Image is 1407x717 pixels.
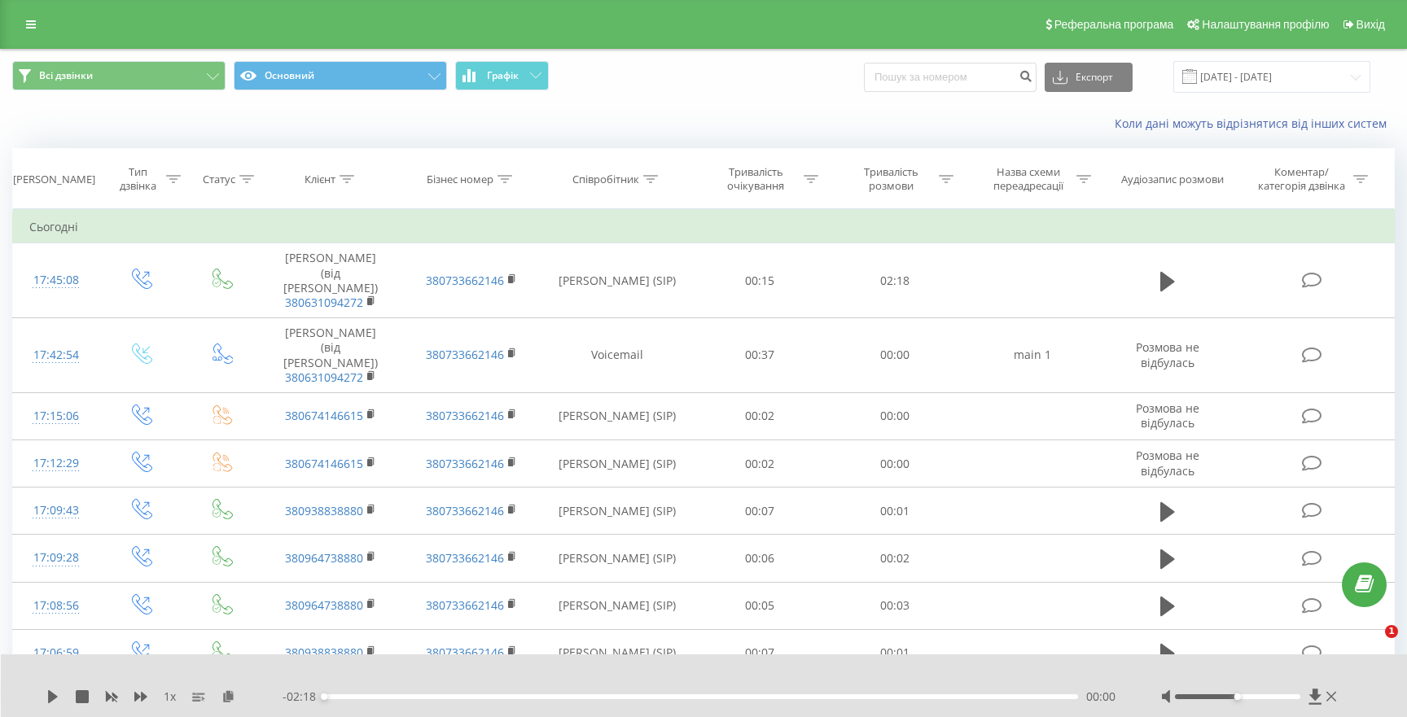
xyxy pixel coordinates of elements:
td: Сьогодні [13,211,1395,243]
div: 17:06:59 [29,637,83,669]
div: 17:08:56 [29,590,83,622]
td: 00:06 [692,535,827,582]
span: 1 [1385,625,1398,638]
td: 00:37 [692,318,827,393]
a: Коли дані можуть відрізнятися вiд інших систем [1115,116,1395,131]
div: Бізнес номер [427,173,493,186]
td: 00:00 [827,392,962,439]
span: Розмова не відбулась [1136,448,1199,478]
span: 1 x [164,689,176,705]
span: Вихід [1357,18,1385,31]
div: Тривалість очікування [712,165,800,193]
td: 00:07 [692,487,827,535]
div: 17:09:43 [29,495,83,527]
div: Коментар/категорія дзвінка [1254,165,1349,193]
td: 00:07 [692,629,827,676]
div: 17:12:29 [29,448,83,479]
span: Всі дзвінки [39,69,93,82]
td: [PERSON_NAME] (SIP) [541,243,693,318]
td: 00:05 [692,582,827,629]
td: 00:00 [827,318,962,393]
div: 17:45:08 [29,265,83,296]
a: 380631094272 [285,295,363,310]
div: Клієнт [305,173,335,186]
a: 380938838880 [285,645,363,660]
td: 00:01 [827,629,962,676]
td: 00:01 [827,487,962,535]
div: 17:09:28 [29,542,83,574]
div: Тип дзвінка [113,165,162,193]
a: 380733662146 [426,550,504,566]
a: 380938838880 [285,503,363,518]
a: 380733662146 [426,273,504,288]
div: Статус [203,173,235,186]
a: 380733662146 [426,408,504,423]
a: 380733662146 [426,503,504,518]
div: 17:15:06 [29,400,83,432]
button: Основний [234,61,447,90]
td: [PERSON_NAME] (SIP) [541,440,693,487]
td: 00:02 [827,535,962,582]
div: [PERSON_NAME] [13,173,95,186]
span: 00:00 [1086,689,1116,705]
td: 00:00 [827,440,962,487]
td: [PERSON_NAME] (SIP) [541,629,693,676]
button: Всі дзвінки [12,61,226,90]
div: Accessibility label [1234,693,1241,700]
a: 380733662146 [426,597,504,613]
td: 00:03 [827,582,962,629]
span: - 02:18 [283,689,324,705]
div: Співробітник [572,173,639,186]
span: Розмова не відбулась [1136,339,1199,369]
div: Назва схеми переадресації [985,165,1072,193]
td: 00:02 [692,440,827,487]
span: Графік [487,70,519,81]
a: 380964738880 [285,550,363,566]
span: Реферальна програма [1054,18,1174,31]
span: Налаштування профілю [1202,18,1329,31]
a: 380674146615 [285,408,363,423]
td: [PERSON_NAME] (SIP) [541,582,693,629]
td: [PERSON_NAME] (від [PERSON_NAME]) [261,243,401,318]
a: 380733662146 [426,456,504,471]
a: 380733662146 [426,645,504,660]
div: 17:42:54 [29,339,83,371]
td: [PERSON_NAME] (SIP) [541,487,693,535]
td: 00:15 [692,243,827,318]
td: 00:02 [692,392,827,439]
a: 380631094272 [285,369,363,385]
div: Accessibility label [321,693,327,700]
input: Пошук за номером [864,63,1037,92]
iframe: Intercom live chat [1352,625,1391,664]
td: [PERSON_NAME] (SIP) [541,392,693,439]
button: Графік [455,61,549,90]
td: Voicemail [541,318,693,393]
td: [PERSON_NAME] (від [PERSON_NAME]) [261,318,401,393]
button: Експорт [1045,63,1133,92]
a: 380733662146 [426,347,504,362]
div: Аудіозапис розмови [1121,173,1224,186]
a: 380674146615 [285,456,363,471]
a: 380964738880 [285,597,363,613]
span: Розмова не відбулась [1136,400,1199,431]
td: 02:18 [827,243,962,318]
td: main 1 [962,318,1102,393]
div: Тривалість розмови [848,165,935,193]
td: [PERSON_NAME] (SIP) [541,535,693,582]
